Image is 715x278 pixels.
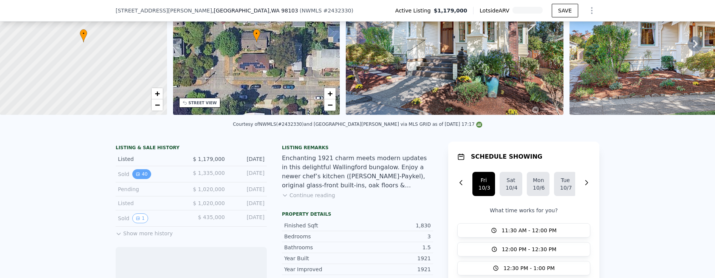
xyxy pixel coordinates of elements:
[476,122,482,128] img: NWMLS Logo
[80,30,87,37] span: •
[533,176,543,184] div: Mon
[233,122,482,127] div: Courtesy of NWMLS (#2432330) and [GEOGRAPHIC_DATA][PERSON_NAME] via MLS GRID as of [DATE] 17:17
[282,145,433,151] div: Listing remarks
[189,100,217,106] div: STREET VIEW
[193,186,225,192] span: $ 1,020,000
[116,145,267,152] div: LISTING & SALE HISTORY
[478,176,489,184] div: Fri
[193,156,225,162] span: $ 1,179,000
[80,29,87,42] div: •
[118,199,185,207] div: Listed
[357,233,431,240] div: 3
[324,99,336,111] a: Zoom out
[212,7,298,14] span: , [GEOGRAPHIC_DATA]
[357,266,431,273] div: 1921
[193,170,225,176] span: $ 1,335,000
[269,8,298,14] span: , WA 98103
[300,7,353,14] div: ( )
[357,255,431,262] div: 1921
[282,192,335,199] button: Continue reading
[457,261,590,275] button: 12:30 PM - 1:00 PM
[328,89,333,98] span: +
[155,89,159,98] span: +
[302,8,322,14] span: NWMLS
[116,227,173,237] button: Show more history
[152,88,163,99] a: Zoom in
[560,184,571,192] div: 10/7
[118,185,185,193] div: Pending
[118,169,185,179] div: Sold
[132,213,148,223] button: View historical data
[198,214,225,220] span: $ 435,000
[118,213,185,223] div: Sold
[284,244,357,251] div: Bathrooms
[284,255,357,262] div: Year Built
[357,244,431,251] div: 1.5
[480,7,512,14] span: Lotside ARV
[284,266,357,273] div: Year Improved
[231,199,265,207] div: [DATE]
[471,152,542,161] h1: SCHEDULE SHOWING
[193,200,225,206] span: $ 1,020,000
[502,246,557,253] span: 12:00 PM - 12:30 PM
[560,176,571,184] div: Tue
[231,169,265,179] div: [DATE]
[155,100,159,110] span: −
[434,7,467,14] span: $1,179,000
[284,222,357,229] div: Finished Sqft
[584,3,599,18] button: Show Options
[231,213,265,223] div: [DATE]
[152,99,163,111] a: Zoom out
[478,184,489,192] div: 10/3
[328,100,333,110] span: −
[231,185,265,193] div: [DATE]
[132,169,151,179] button: View historical data
[503,264,555,272] span: 12:30 PM - 1:00 PM
[554,172,577,196] button: Tue10/7
[116,7,212,14] span: [STREET_ADDRESS][PERSON_NAME]
[324,88,336,99] a: Zoom in
[357,222,431,229] div: 1,830
[284,233,357,240] div: Bedrooms
[457,207,590,214] p: What time works for you?
[501,227,557,234] span: 11:30 AM - 12:00 PM
[323,8,351,14] span: # 2432330
[552,4,578,17] button: SAVE
[472,172,495,196] button: Fri10/3
[253,30,260,37] span: •
[231,155,265,163] div: [DATE]
[500,172,522,196] button: Sat10/4
[506,184,516,192] div: 10/4
[457,223,590,238] button: 11:30 AM - 12:00 PM
[395,7,434,14] span: Active Listing
[527,172,549,196] button: Mon10/6
[282,154,433,190] div: Enchanting 1921 charm meets modern updates in this delightful Wallingford bungalow. Enjoy a newer...
[457,242,590,256] button: 12:00 PM - 12:30 PM
[282,211,433,217] div: Property details
[253,29,260,42] div: •
[533,184,543,192] div: 10/6
[118,155,185,163] div: Listed
[506,176,516,184] div: Sat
